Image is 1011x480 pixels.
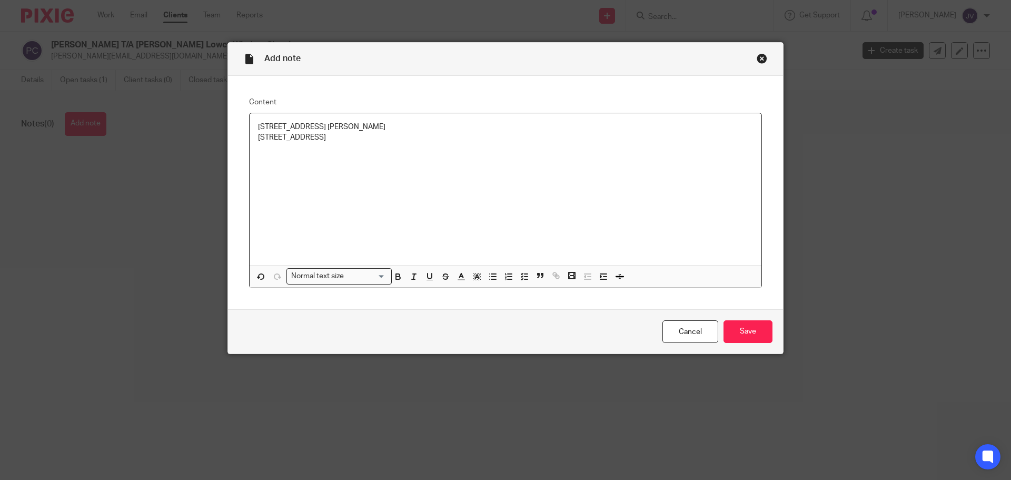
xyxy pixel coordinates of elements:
[662,320,718,343] a: Cancel
[249,97,762,107] label: Content
[258,122,753,132] p: [STREET_ADDRESS] [PERSON_NAME]
[348,271,385,282] input: Search for option
[264,54,301,63] span: Add note
[757,53,767,64] div: Close this dialog window
[723,320,772,343] input: Save
[289,271,346,282] span: Normal text size
[258,132,753,143] p: [STREET_ADDRESS]
[286,268,392,285] div: Search for option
